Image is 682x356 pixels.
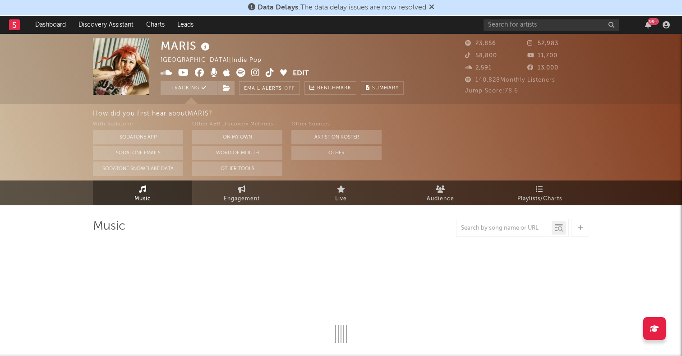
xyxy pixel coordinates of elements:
span: 2,591 [465,65,492,71]
span: Jump Score: 78.6 [465,88,518,94]
button: On My Own [192,130,282,144]
span: Music [134,194,151,204]
a: Leads [171,16,200,34]
a: Audience [391,180,490,205]
button: Artist on Roster [291,130,382,144]
button: Sodatone App [93,130,183,144]
div: How did you first hear about MARIS ? [93,108,682,119]
a: Dashboard [29,16,72,34]
span: : The data delay issues are now resolved [258,4,426,11]
span: 140,828 Monthly Listeners [465,77,555,83]
span: Engagement [224,194,260,204]
button: 99+ [645,21,651,28]
span: Summary [372,86,399,91]
div: Other A&R Discovery Methods [192,119,282,130]
span: 11,700 [527,53,558,59]
div: 99 + [648,18,659,25]
span: Playlists/Charts [517,194,562,204]
span: 23,856 [465,41,496,46]
button: Other Tools [192,162,282,176]
a: Live [291,180,391,205]
span: Data Delays [258,4,298,11]
div: Other Sources [291,119,382,130]
a: Music [93,180,192,205]
button: Email AlertsOff [239,81,300,95]
span: 52,983 [527,41,558,46]
button: Other [291,146,382,160]
span: Audience [427,194,454,204]
span: Live [335,194,347,204]
button: Tracking [161,81,217,95]
span: 58,800 [465,53,497,59]
em: Off [284,86,295,91]
button: Sodatone Snowflake Data [93,162,183,176]
a: Engagement [192,180,291,205]
a: Benchmark [304,81,356,95]
input: Search for artists [484,19,619,31]
div: MARIS [161,38,212,53]
a: Playlists/Charts [490,180,589,205]
div: [GEOGRAPHIC_DATA] | Indie Pop [161,55,272,66]
button: Edit [293,68,309,79]
input: Search by song name or URL [456,225,552,232]
span: Dismiss [429,4,434,11]
button: Word Of Mouth [192,146,282,160]
button: Sodatone Emails [93,146,183,160]
span: Benchmark [317,83,351,94]
a: Discovery Assistant [72,16,140,34]
div: With Sodatone [93,119,183,130]
button: Summary [361,81,404,95]
span: 13,000 [527,65,558,71]
a: Charts [140,16,171,34]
